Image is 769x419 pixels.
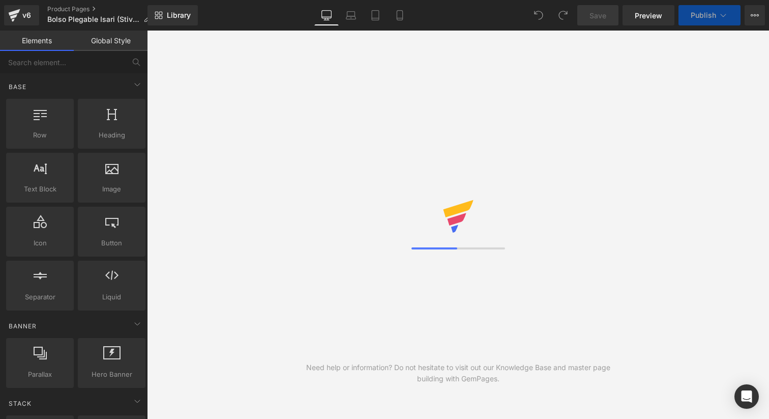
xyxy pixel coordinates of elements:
span: Hero Banner [81,369,142,380]
span: Heading [81,130,142,141]
span: Stack [8,399,33,408]
a: Tablet [363,5,388,25]
a: New Library [147,5,198,25]
span: Banner [8,321,38,331]
button: Redo [553,5,573,25]
a: Laptop [339,5,363,25]
span: Parallax [9,369,71,380]
button: More [745,5,765,25]
button: Undo [528,5,549,25]
div: v6 [20,9,33,22]
span: Preview [635,10,662,21]
a: Preview [623,5,674,25]
span: Liquid [81,292,142,302]
span: Bolso Plegable Isari (Stiven) [47,15,139,23]
a: Mobile [388,5,412,25]
a: Product Pages [47,5,159,13]
div: Open Intercom Messenger [734,384,759,409]
a: v6 [4,5,39,25]
div: Need help or information? Do not hesitate to visit out our Knowledge Base and master page buildin... [303,362,614,384]
span: Image [81,184,142,194]
span: Button [81,238,142,248]
span: Base [8,82,27,92]
span: Save [589,10,606,21]
span: Text Block [9,184,71,194]
span: Separator [9,292,71,302]
span: Icon [9,238,71,248]
button: Publish [678,5,741,25]
a: Global Style [74,31,147,51]
a: Desktop [314,5,339,25]
span: Row [9,130,71,141]
span: Publish [691,11,716,19]
span: Library [167,11,191,20]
